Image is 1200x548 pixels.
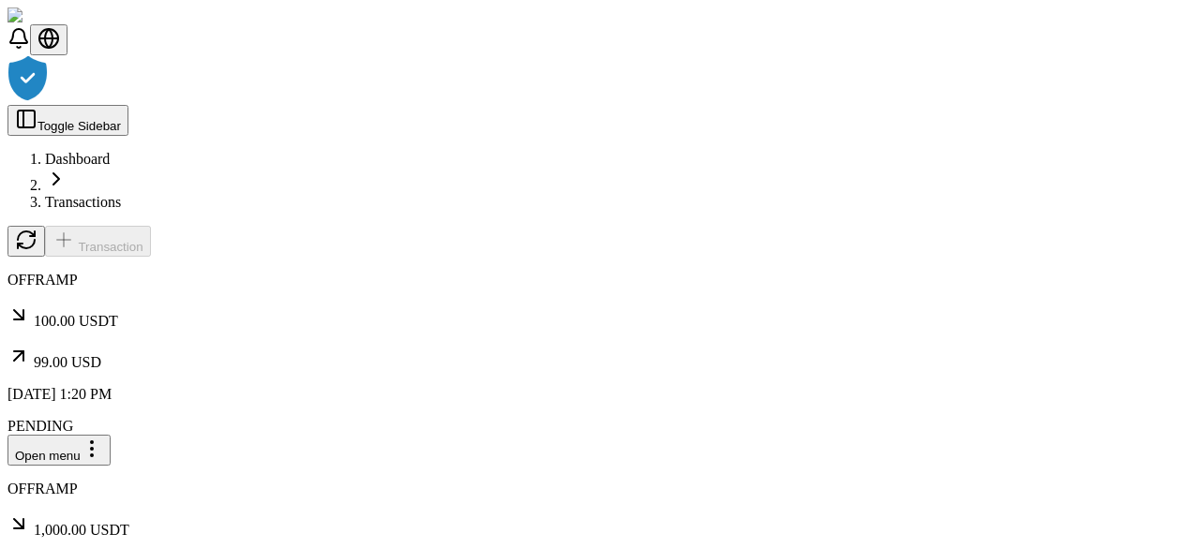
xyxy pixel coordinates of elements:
img: ShieldPay Logo [7,7,119,24]
span: Transaction [78,240,142,254]
p: 99.00 USD [7,345,1192,371]
button: Toggle Sidebar [7,105,128,136]
button: Open menu [7,435,111,466]
a: Transactions [45,194,121,210]
button: Transaction [45,226,151,257]
p: [DATE] 1:20 PM [7,386,1192,403]
div: PENDING [7,418,1192,435]
span: Open menu [15,449,81,463]
p: 100.00 USDT [7,304,1192,330]
nav: breadcrumb [7,151,1192,211]
p: OFFRAMP [7,272,1192,289]
p: OFFRAMP [7,481,1192,497]
span: Toggle Sidebar [37,119,121,133]
p: 1,000.00 USDT [7,512,1192,539]
a: Dashboard [45,151,110,167]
